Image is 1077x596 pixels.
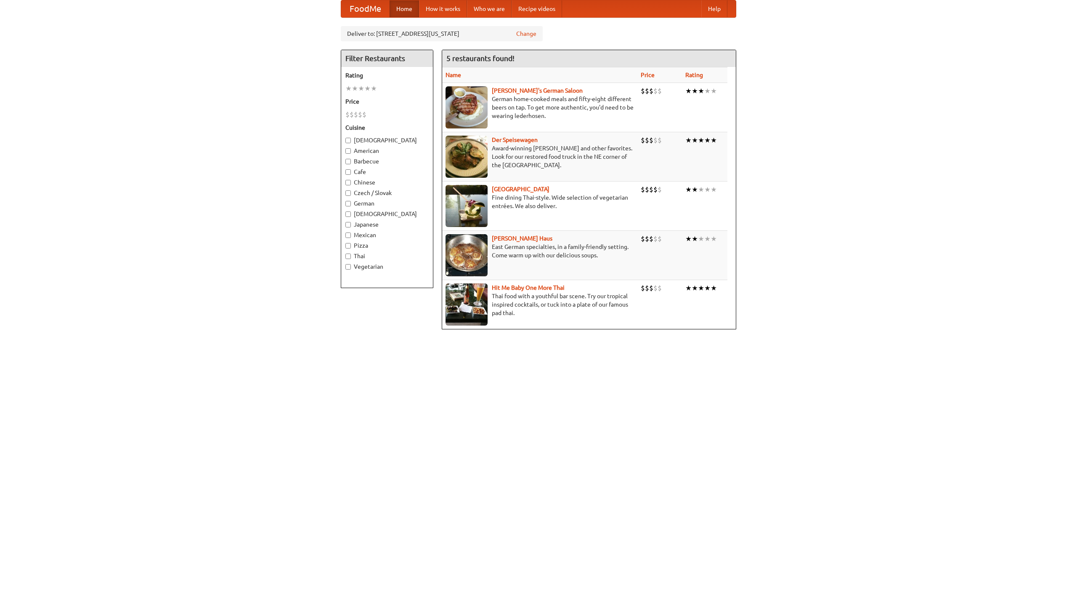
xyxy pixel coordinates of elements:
li: $ [641,86,645,96]
li: ★ [711,185,717,194]
input: Japanese [345,222,351,227]
label: Mexican [345,231,429,239]
input: Mexican [345,233,351,238]
li: ★ [692,136,698,145]
h4: Filter Restaurants [341,50,433,67]
input: Czech / Slovak [345,190,351,196]
label: German [345,199,429,208]
li: ★ [704,86,711,96]
a: Help [701,0,727,17]
a: Who we are [467,0,512,17]
li: ★ [704,234,711,243]
a: Rating [685,72,703,78]
li: ★ [685,185,692,194]
label: Japanese [345,220,429,229]
input: [DEMOGRAPHIC_DATA] [345,211,351,217]
li: $ [641,283,645,293]
li: $ [658,136,662,145]
li: ★ [364,84,371,93]
label: Cafe [345,168,429,176]
input: Pizza [345,243,351,249]
li: ★ [692,86,698,96]
p: Fine dining Thai-style. Wide selection of vegetarian entrées. We also deliver. [446,193,634,210]
input: German [345,201,351,206]
label: Thai [345,252,429,260]
a: Der Speisewagen [492,136,538,143]
li: $ [641,136,645,145]
label: [DEMOGRAPHIC_DATA] [345,136,429,144]
li: $ [653,283,658,293]
label: Barbecue [345,157,429,166]
li: ★ [698,136,704,145]
li: ★ [704,283,711,293]
li: ★ [345,84,352,93]
li: ★ [692,234,698,243]
li: $ [658,185,662,194]
li: $ [645,283,649,293]
a: FoodMe [341,0,390,17]
li: ★ [711,283,717,293]
li: ★ [685,86,692,96]
li: $ [649,234,653,243]
li: ★ [692,283,698,293]
li: $ [649,283,653,293]
li: ★ [711,136,717,145]
img: esthers.jpg [446,86,488,128]
li: $ [649,185,653,194]
li: $ [658,234,662,243]
li: ★ [711,234,717,243]
img: babythai.jpg [446,283,488,326]
input: Vegetarian [345,264,351,270]
a: [GEOGRAPHIC_DATA] [492,186,549,192]
a: How it works [419,0,467,17]
a: [PERSON_NAME] Haus [492,235,552,242]
li: ★ [352,84,358,93]
li: ★ [371,84,377,93]
li: $ [645,136,649,145]
a: Hit Me Baby One More Thai [492,284,565,291]
img: satay.jpg [446,185,488,227]
li: ★ [692,185,698,194]
a: [PERSON_NAME]'s German Saloon [492,87,583,94]
label: Czech / Slovak [345,189,429,197]
li: ★ [704,185,711,194]
p: East German specialties, in a family-friendly setting. Come warm up with our delicious soups. [446,243,634,259]
li: ★ [698,86,704,96]
input: Cafe [345,169,351,175]
a: Price [641,72,655,78]
img: kohlhaus.jpg [446,234,488,276]
label: [DEMOGRAPHIC_DATA] [345,210,429,218]
input: American [345,148,351,154]
li: ★ [711,86,717,96]
a: Name [446,72,461,78]
li: ★ [358,84,364,93]
li: $ [358,110,362,119]
li: $ [645,86,649,96]
input: Thai [345,254,351,259]
img: speisewagen.jpg [446,136,488,178]
li: $ [653,185,658,194]
li: $ [658,283,662,293]
a: Change [516,29,536,38]
li: ★ [685,136,692,145]
li: ★ [698,234,704,243]
li: $ [653,234,658,243]
a: Recipe videos [512,0,562,17]
h5: Rating [345,71,429,80]
li: ★ [685,283,692,293]
input: Barbecue [345,159,351,164]
li: $ [345,110,350,119]
label: Chinese [345,178,429,187]
li: $ [653,86,658,96]
li: $ [645,234,649,243]
li: $ [641,185,645,194]
li: $ [649,86,653,96]
li: $ [658,86,662,96]
label: Pizza [345,241,429,250]
p: Thai food with a youthful bar scene. Try our tropical inspired cocktails, or tuck into a plate of... [446,292,634,317]
input: [DEMOGRAPHIC_DATA] [345,138,351,143]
